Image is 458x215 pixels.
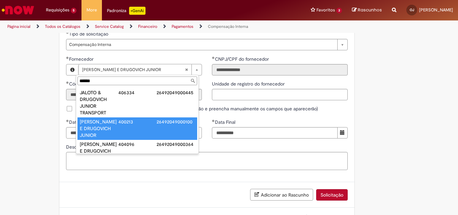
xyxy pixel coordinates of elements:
div: 404096 [118,141,157,148]
div: 26492049000364 [157,141,195,148]
div: 26492049000445 [157,89,195,96]
div: 400213 [118,118,157,125]
div: [PERSON_NAME] E DRUGOVICH JUNIOR [80,141,118,161]
div: 26492049000100 [157,118,195,125]
div: 406334 [118,89,157,96]
ul: Fornecedor [76,87,198,154]
div: [PERSON_NAME] E DRUGOVICH JUNIOR [80,118,118,139]
div: JALOTO & DRUGOVICH JUNIOR TRANSPORT [80,89,118,116]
